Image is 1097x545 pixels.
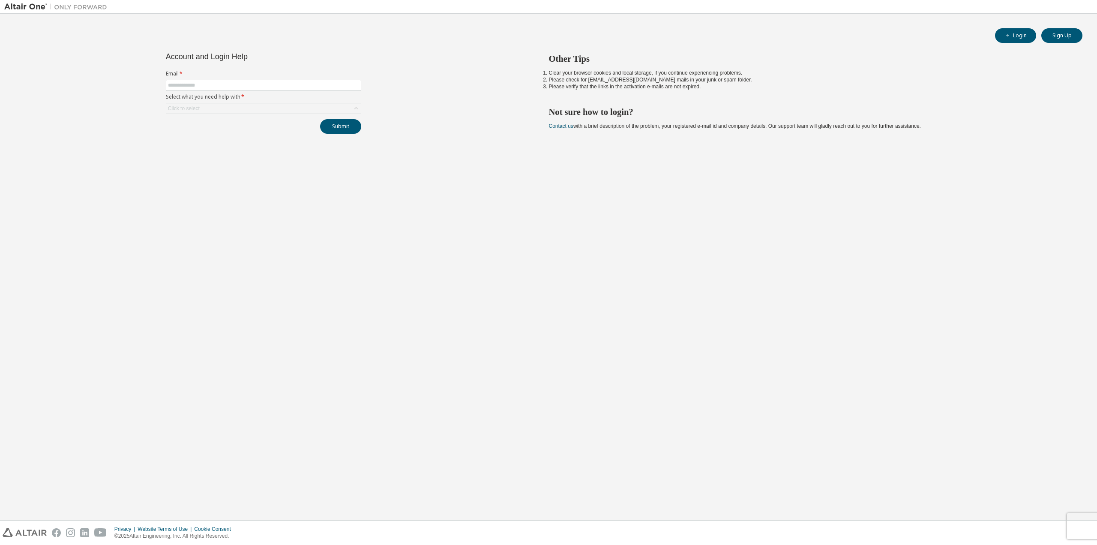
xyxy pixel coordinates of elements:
div: Privacy [114,526,138,533]
a: Contact us [549,123,573,129]
button: Submit [320,119,361,134]
img: facebook.svg [52,528,61,537]
p: © 2025 Altair Engineering, Inc. All Rights Reserved. [114,533,236,540]
label: Select what you need help with [166,93,361,100]
button: Sign Up [1041,28,1082,43]
div: Click to select [168,105,200,112]
img: Altair One [4,3,111,11]
div: Account and Login Help [166,53,322,60]
img: instagram.svg [66,528,75,537]
li: Please check for [EMAIL_ADDRESS][DOMAIN_NAME] mails in your junk or spam folder. [549,76,1067,83]
div: Click to select [166,103,361,114]
img: linkedin.svg [80,528,89,537]
span: with a brief description of the problem, your registered e-mail id and company details. Our suppo... [549,123,921,129]
div: Cookie Consent [194,526,236,533]
button: Login [995,28,1036,43]
h2: Other Tips [549,53,1067,64]
div: Website Terms of Use [138,526,194,533]
label: Email [166,70,361,77]
h2: Not sure how to login? [549,106,1067,117]
li: Please verify that the links in the activation e-mails are not expired. [549,83,1067,90]
li: Clear your browser cookies and local storage, if you continue experiencing problems. [549,69,1067,76]
img: youtube.svg [94,528,107,537]
img: altair_logo.svg [3,528,47,537]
